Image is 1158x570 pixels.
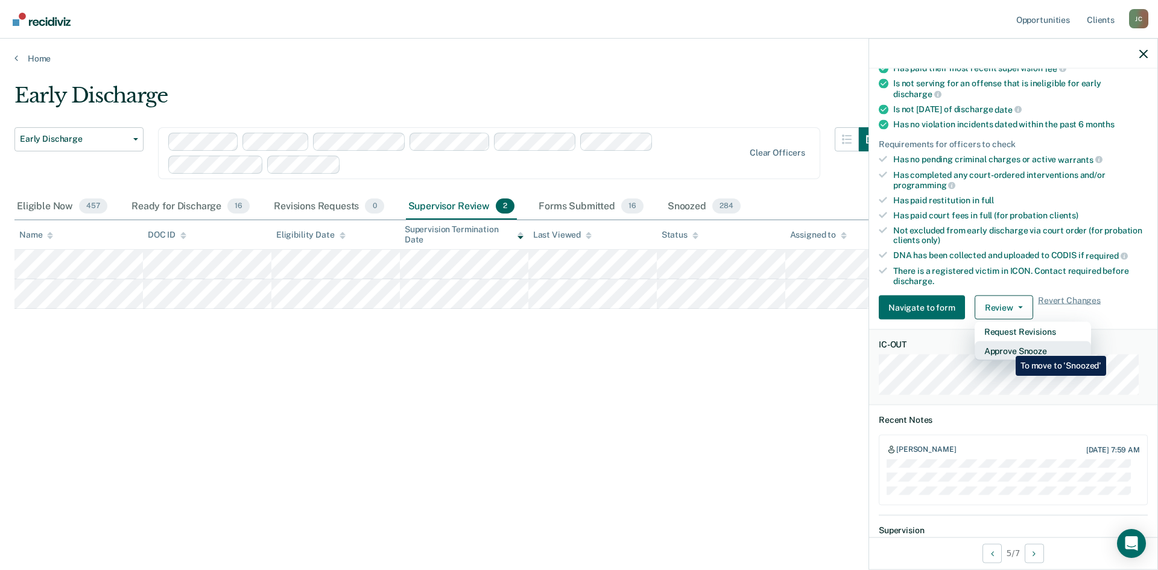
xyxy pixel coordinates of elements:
dt: Recent Notes [879,415,1148,425]
div: [PERSON_NAME] [896,445,956,455]
span: Early Discharge [20,134,128,144]
div: Snoozed [665,194,743,220]
span: 0 [365,198,384,214]
img: Recidiviz [13,13,71,26]
div: Early Discharge [14,83,883,118]
button: Navigate to form [879,296,965,320]
span: required [1086,251,1128,261]
div: J C [1129,9,1148,28]
div: DNA has been collected and uploaded to CODIS if [893,250,1148,261]
button: Profile dropdown button [1129,9,1148,28]
button: Next Opportunity [1025,543,1044,563]
div: Has no pending criminal charges or active [893,154,1148,165]
div: There is a registered victim in ICON. Contact required before [893,265,1148,286]
div: Status [662,230,698,240]
div: Has paid court fees in full (for probation [893,210,1148,220]
div: Forms Submitted [536,194,646,220]
div: [DATE] 7:59 AM [1086,445,1140,454]
a: Navigate to form link [879,296,970,320]
div: Eligible Now [14,194,110,220]
div: Assigned to [790,230,847,240]
div: Open Intercom Messenger [1117,529,1146,558]
div: Is not [DATE] of discharge [893,104,1148,115]
button: Request Revisions [975,322,1091,341]
span: full [981,195,994,205]
span: warrants [1058,154,1103,164]
button: Approve Snooze [975,341,1091,361]
span: clients) [1049,210,1078,220]
div: 5 / 7 [869,537,1157,569]
span: 16 [227,198,250,214]
span: only) [922,235,940,245]
dt: Supervision [879,525,1148,536]
div: Eligibility Date [276,230,346,240]
span: Revert Changes [1038,296,1101,320]
span: discharge. [893,276,934,285]
div: Ready for Discharge [129,194,252,220]
div: Not excluded from early discharge via court order (for probation clients [893,225,1148,245]
div: Clear officers [750,148,805,158]
span: date [995,104,1021,114]
div: Is not serving for an offense that is ineligible for early [893,78,1148,99]
span: 457 [79,198,107,214]
span: months [1086,119,1115,129]
dt: IC-OUT [879,340,1148,350]
div: DOC ID [148,230,186,240]
div: Has paid restitution in [893,195,1148,206]
button: Review [975,296,1033,320]
div: Name [19,230,53,240]
div: Has no violation incidents dated within the past 6 [893,119,1148,130]
span: 2 [496,198,514,214]
div: Revisions Requests [271,194,386,220]
div: Supervision Termination Date [405,224,524,245]
div: Supervisor Review [406,194,517,220]
a: Home [14,53,1144,64]
div: Last Viewed [533,230,592,240]
span: discharge [893,89,941,98]
span: programming [893,180,955,190]
div: Has completed any court-ordered interventions and/or [893,169,1148,190]
div: Requirements for officers to check [879,139,1148,150]
span: 16 [621,198,644,214]
button: Previous Opportunity [982,543,1002,563]
span: 284 [712,198,741,214]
